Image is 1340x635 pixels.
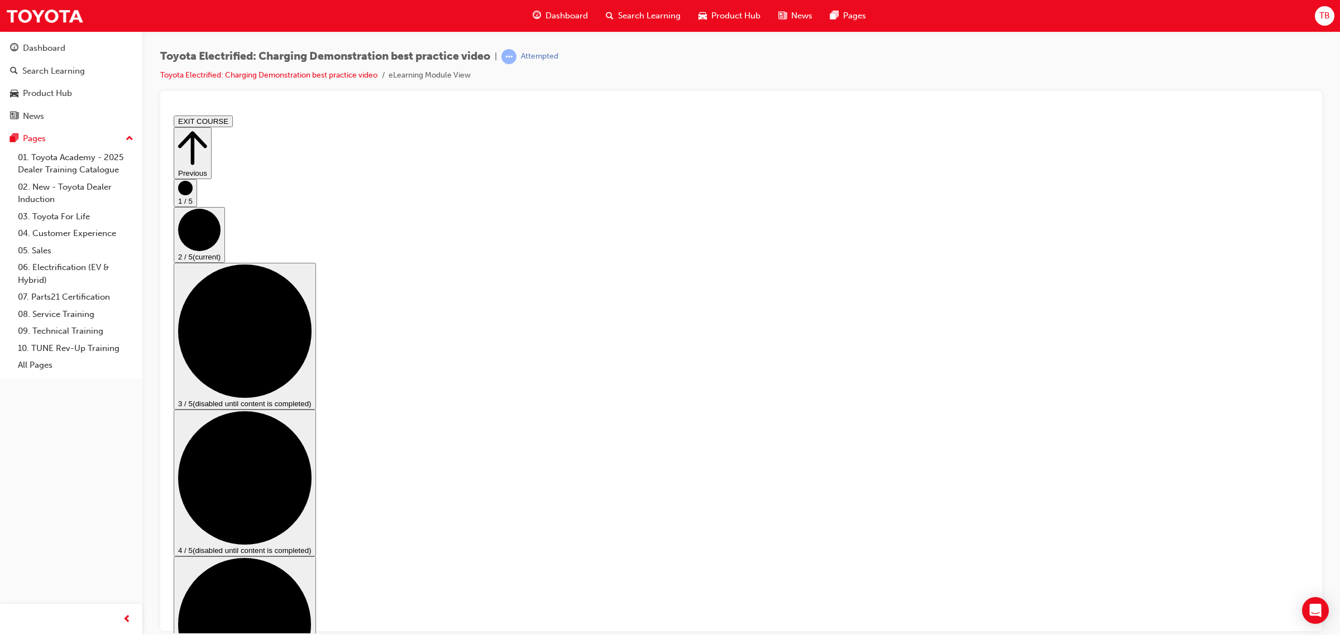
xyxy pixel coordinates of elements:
[1319,9,1330,22] span: TB
[160,70,377,80] a: Toyota Electrified: Charging Demonstration best practice video
[13,179,138,208] a: 02. New - Toyota Dealer Induction
[4,128,138,149] button: Pages
[769,4,821,27] a: news-iconNews
[13,323,138,340] a: 09. Technical Training
[10,44,18,54] span: guage-icon
[501,49,516,64] span: learningRecordVerb_ATTEMPT-icon
[4,106,138,127] a: News
[23,110,44,123] div: News
[1302,597,1329,624] div: Open Intercom Messenger
[690,4,769,27] a: car-iconProduct Hub
[10,134,18,144] span: pages-icon
[843,9,866,22] span: Pages
[698,9,707,23] span: car-icon
[6,3,84,28] img: Trak
[495,50,497,63] span: |
[4,61,138,81] a: Search Learning
[13,259,138,288] a: 06. Electrification (EV & Hybrid)
[9,86,23,94] span: 1 / 5
[618,9,681,22] span: Search Learning
[13,208,138,225] a: 03. Toyota For Life
[9,142,23,150] span: 2 / 5
[9,58,38,66] span: Previous
[711,9,760,22] span: Product Hub
[4,299,147,445] button: 4 / 5(disabled until content is completed)
[10,112,18,122] span: news-icon
[13,225,138,242] a: 04. Customer Experience
[830,9,839,23] span: pages-icon
[4,4,64,16] button: EXIT COURSE
[4,16,42,68] button: Previous
[9,435,23,444] span: 4 / 5
[23,87,72,100] div: Product Hub
[4,152,147,299] button: 3 / 5(disabled until content is completed)
[13,357,138,374] a: All Pages
[160,50,490,63] span: Toyota Electrified: Charging Demonstration best practice video
[22,65,85,78] div: Search Learning
[4,36,138,128] button: DashboardSearch LearningProduct HubNews
[13,288,138,306] a: 07. Parts21 Certification
[533,9,541,23] span: guage-icon
[13,340,138,357] a: 10. TUNE Rev-Up Training
[123,613,131,627] span: prev-icon
[13,306,138,323] a: 08. Service Training
[13,149,138,179] a: 01. Toyota Academy - 2025 Dealer Training Catalogue
[10,66,18,76] span: search-icon
[9,288,23,297] span: 3 / 5
[4,68,28,96] button: 1 / 5
[606,9,614,23] span: search-icon
[10,89,18,99] span: car-icon
[389,69,471,82] li: eLearning Module View
[4,83,138,104] a: Product Hub
[597,4,690,27] a: search-iconSearch Learning
[821,4,875,27] a: pages-iconPages
[13,242,138,259] a: 05. Sales
[23,42,65,55] div: Dashboard
[1315,6,1334,26] button: TB
[791,9,812,22] span: News
[126,132,133,146] span: up-icon
[545,9,588,22] span: Dashboard
[4,38,138,59] a: Dashboard
[4,96,56,152] button: 2 / 5(current)
[521,51,558,62] div: Attempted
[23,132,46,145] div: Pages
[778,9,787,23] span: news-icon
[524,4,597,27] a: guage-iconDashboard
